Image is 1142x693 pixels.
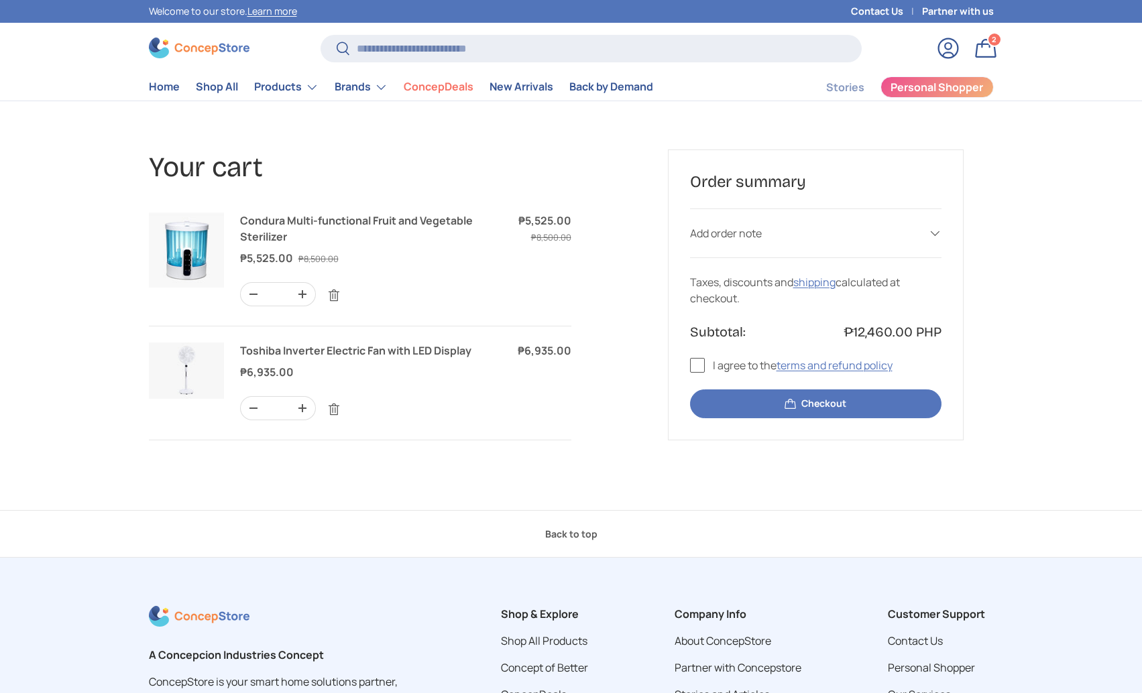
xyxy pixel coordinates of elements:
[149,342,224,399] img: https://concepstore.ph/products/toshiba-inverter-electric-fan
[321,397,347,422] a: Remove
[246,74,327,101] summary: Products
[922,4,994,19] a: Partner with us
[880,76,994,98] a: Personal Shopper
[240,365,297,379] strong: ₱6,935.00
[327,74,396,101] summary: Brands
[518,343,571,358] strong: ₱6,935.00
[240,343,471,358] a: Toshiba Inverter Electric Fan with LED Display
[240,251,296,265] dd: ₱5,525.00
[490,74,553,100] a: New Arrivals
[149,647,414,663] h2: A Concepcion Industries Concept
[992,34,996,44] span: 2
[675,660,801,675] a: Partner with Concepstore
[266,397,290,420] input: Quantity
[149,74,180,100] a: Home
[149,4,297,19] p: Welcome to our store.
[404,74,473,100] a: ConcepDeals
[794,74,994,101] nav: Secondary
[501,660,588,675] a: Concept of Better
[690,172,941,192] h2: Order summary
[690,225,762,241] span: Add order note
[888,660,975,675] a: Personal Shopper
[298,253,339,265] s: ₱8,500.00
[793,275,836,290] a: shipping
[713,357,893,373] span: I agree to the
[254,74,319,101] a: Products
[149,38,249,58] img: ConcepStore
[777,358,893,373] a: terms and refund policy
[501,633,587,648] a: Shop All Products
[844,322,941,341] p: ₱12,460.00 PHP
[247,5,297,17] a: Learn more
[321,283,347,308] a: Remove
[266,283,290,306] input: Quantity
[826,74,864,101] a: Stories
[690,322,746,341] h3: Subtotal:
[851,4,922,19] a: Contact Us
[888,633,943,648] a: Contact Us
[891,82,983,92] span: Personal Shopper
[690,389,941,418] button: Checkout
[518,212,571,229] dd: ₱5,525.00
[149,74,653,101] nav: Primary
[531,231,571,243] s: ₱8,500.00
[149,149,571,186] h1: Your cart
[240,213,473,244] a: Condura Multi-functional Fruit and Vegetable Sterilizer
[675,633,771,648] a: About ConcepStore
[690,209,941,257] summary: Add order note
[335,74,388,101] a: Brands
[569,74,653,100] a: Back by Demand
[690,274,941,306] div: Taxes, discounts and calculated at checkout.
[196,74,238,100] a: Shop All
